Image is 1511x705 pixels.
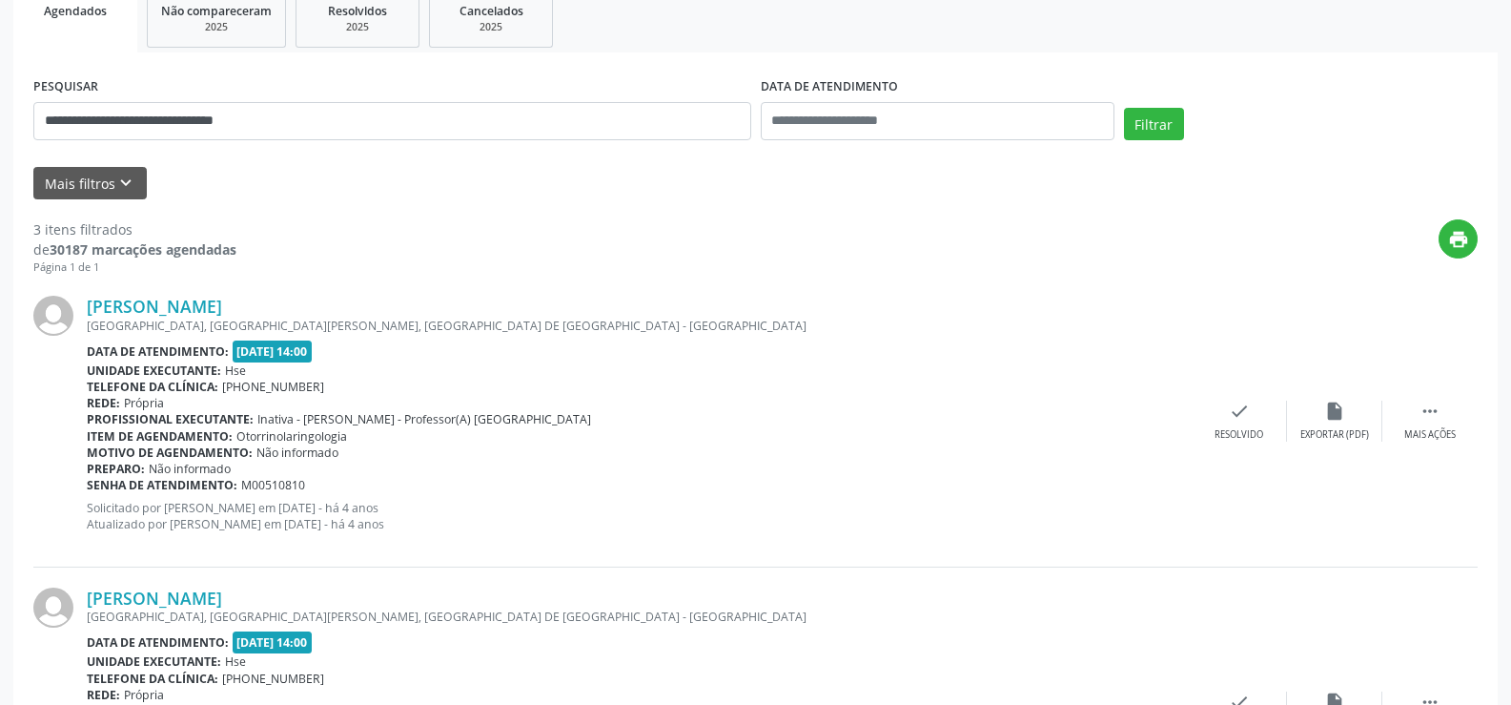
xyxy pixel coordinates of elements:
[222,671,324,687] span: [PHONE_NUMBER]
[33,219,236,239] div: 3 itens filtrados
[443,20,539,34] div: 2025
[256,445,338,461] span: Não informado
[33,296,73,336] img: img
[87,588,222,609] a: [PERSON_NAME]
[124,395,164,411] span: Própria
[161,3,272,19] span: Não compareceram
[44,3,107,19] span: Agendados
[233,632,313,653] span: [DATE] 14:00
[149,461,231,477] span: Não informado
[87,318,1192,334] div: [GEOGRAPHIC_DATA], [GEOGRAPHIC_DATA][PERSON_NAME], [GEOGRAPHIC_DATA] DE [GEOGRAPHIC_DATA] - [GEOG...
[33,73,98,102] label: PESQUISAR
[33,588,73,628] img: img
[87,395,120,411] b: Rede:
[1300,428,1369,442] div: Exportar (PDF)
[236,428,347,445] span: Otorrinolaringologia
[87,343,229,360] b: Data de atendimento:
[87,445,253,461] b: Motivo de agendamento:
[87,296,222,317] a: [PERSON_NAME]
[222,379,324,395] span: [PHONE_NUMBER]
[761,73,898,102] label: DATA DE ATENDIMENTO
[87,363,221,379] b: Unidade executante:
[33,239,236,259] div: de
[33,167,147,200] button: Mais filtroskeyboard_arrow_down
[1124,108,1184,140] button: Filtrar
[1419,401,1440,422] i: 
[1215,428,1263,442] div: Resolvido
[1448,229,1469,250] i: print
[1324,401,1345,422] i: insert_drive_file
[1439,219,1478,259] button: print
[328,3,387,19] span: Resolvidos
[225,653,246,670] span: Hse
[87,411,254,427] b: Profissional executante:
[50,240,236,259] strong: 30187 marcações agendadas
[87,671,218,687] b: Telefone da clínica:
[225,363,246,379] span: Hse
[241,477,305,493] span: M00510810
[161,20,272,34] div: 2025
[87,653,221,670] b: Unidade executante:
[115,173,136,194] i: keyboard_arrow_down
[87,609,1192,625] div: [GEOGRAPHIC_DATA], [GEOGRAPHIC_DATA][PERSON_NAME], [GEOGRAPHIC_DATA] DE [GEOGRAPHIC_DATA] - [GEOG...
[459,3,523,19] span: Cancelados
[87,500,1192,532] p: Solicitado por [PERSON_NAME] em [DATE] - há 4 anos Atualizado por [PERSON_NAME] em [DATE] - há 4 ...
[87,461,145,477] b: Preparo:
[87,428,233,445] b: Item de agendamento:
[87,379,218,395] b: Telefone da clínica:
[87,687,120,703] b: Rede:
[1404,428,1456,442] div: Mais ações
[87,477,237,493] b: Senha de atendimento:
[310,20,405,34] div: 2025
[257,411,591,427] span: Inativa - [PERSON_NAME] - Professor(A) [GEOGRAPHIC_DATA]
[233,341,313,363] span: [DATE] 14:00
[87,634,229,651] b: Data de atendimento:
[33,259,236,276] div: Página 1 de 1
[124,687,164,703] span: Própria
[1229,401,1250,422] i: check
